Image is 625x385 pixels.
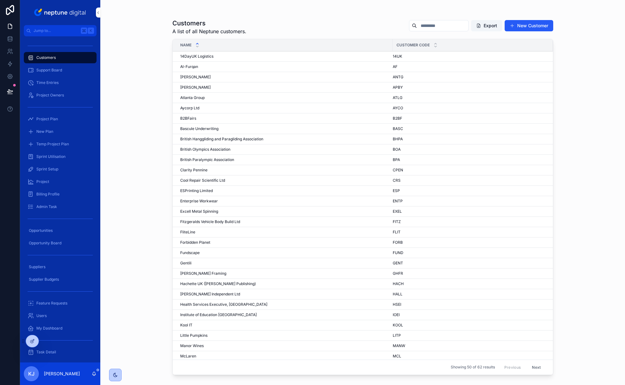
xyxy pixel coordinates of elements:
a: EXEL [393,209,545,214]
a: Hachette UK ([PERSON_NAME] Publishing) [180,281,389,286]
button: Export [471,20,502,31]
span: 14UK [393,54,402,59]
span: Atlanta Group [180,95,205,100]
a: Clarity Pennine [180,168,389,173]
span: Clarity Pennine [180,168,207,173]
a: Supplier Budgets [24,274,97,285]
a: FliteLine [180,230,389,235]
span: Name [180,43,192,48]
a: Al-Furqan [180,64,389,69]
a: British Olympics Association [180,147,389,152]
span: CPEN [393,168,403,173]
a: ESP [393,188,545,193]
span: HALL [393,292,402,297]
span: [PERSON_NAME] Independent Ltd [180,292,240,297]
a: Forbidden Planet [180,240,389,245]
span: IOEI [393,312,400,317]
span: Jump to... [34,28,78,33]
span: ESP [393,188,400,193]
span: Feature Requests [36,301,67,306]
span: Opportunity Board [29,241,61,246]
span: Manor Wines [180,343,204,348]
a: Opportunity Board [24,237,97,249]
img: App logo [33,8,88,18]
a: ENTP [393,199,545,204]
span: HACH [393,281,404,286]
a: CRS [393,178,545,183]
span: My Dashboard [36,326,62,331]
span: Admin Task [36,204,57,209]
a: BHPA [393,137,545,142]
a: Cool Repair Scientific Ltd [180,178,389,183]
span: Project Owners [36,93,64,98]
a: Excell Metal Spinning [180,209,389,214]
a: FITZ [393,219,545,224]
span: ATLG [393,95,402,100]
button: Jump to...K [24,25,97,36]
span: MANW [393,343,405,348]
span: Cool Repair Scientific Ltd [180,178,225,183]
span: FUND [393,250,403,255]
span: FLIT [393,230,401,235]
a: Task Detail [24,346,97,358]
span: Project Plan [36,117,58,122]
span: BPA [393,157,400,162]
a: GHFR [393,271,545,276]
div: scrollable content [20,36,100,362]
span: New Plan [36,129,53,134]
a: B2BFairs [180,116,389,121]
a: HACH [393,281,545,286]
a: My Dashboard [24,323,97,334]
span: Task Detail [36,350,56,355]
span: Excell Metal Spinning [180,209,218,214]
h1: Customers [172,19,246,28]
span: McLaren [180,354,196,359]
a: AF [393,64,545,69]
a: ATLG [393,95,545,100]
a: [PERSON_NAME] Independent Ltd [180,292,389,297]
span: Users [36,313,47,318]
span: Supplier Budgets [29,277,59,282]
span: Support Board [36,68,62,73]
a: APBY [393,85,545,90]
span: Showing 50 of 62 results [451,365,495,370]
a: Aycorp Ltd [180,106,389,111]
a: Billing Profile [24,359,97,370]
span: Time Entries [36,80,59,85]
span: British Paralympic Association [180,157,234,162]
span: BASC [393,126,403,131]
a: LITP [393,333,545,338]
button: Next [528,362,545,372]
a: British Hanggliding and Paragliding Association [180,137,389,142]
a: Kool IT [180,323,389,328]
a: IOEI [393,312,545,317]
span: HSEI [393,302,401,307]
span: ENTP [393,199,403,204]
span: AF [393,64,397,69]
span: CRS [393,178,401,183]
span: ANTG [393,75,403,80]
span: Project [36,179,49,184]
span: Suppliers [29,264,45,269]
span: LITP [393,333,401,338]
span: Institute of Education [GEOGRAPHIC_DATA] [180,312,257,317]
span: Fundscape [180,250,200,255]
a: New Customer [505,20,553,31]
a: Opportunities [24,225,97,236]
a: MANW [393,343,545,348]
a: BPA [393,157,545,162]
a: Users [24,310,97,321]
a: Gentili [180,261,389,266]
a: Fitzgeralds Vehicle Body Build Ltd [180,219,389,224]
span: Billing Profile [36,362,60,367]
span: KJ [28,370,34,377]
a: Billing Profile [24,189,97,200]
span: Hachette UK ([PERSON_NAME] Publishing) [180,281,256,286]
a: Support Board [24,65,97,76]
span: FORB [393,240,403,245]
a: Feature Requests [24,298,97,309]
a: Customers [24,52,97,63]
a: 14UK [393,54,545,59]
span: Temp Project Plan [36,142,69,147]
span: Opportunities [29,228,53,233]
